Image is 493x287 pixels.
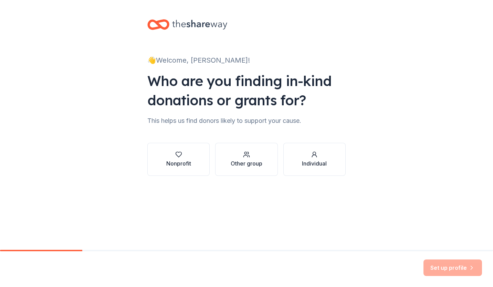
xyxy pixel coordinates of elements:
button: Individual [283,143,346,176]
div: This helps us find donors likely to support your cause. [147,115,346,126]
div: Who are you finding in-kind donations or grants for? [147,71,346,110]
div: 👋 Welcome, [PERSON_NAME]! [147,55,346,66]
button: Other group [215,143,277,176]
div: Nonprofit [166,159,191,168]
div: Other group [231,159,262,168]
div: Individual [302,159,327,168]
button: Nonprofit [147,143,210,176]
